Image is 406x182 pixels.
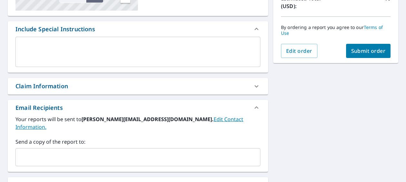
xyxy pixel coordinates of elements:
div: Include Special Instructions [8,21,268,37]
label: Your reports will be sent to [15,115,260,131]
span: Submit order [351,47,386,54]
p: By ordering a report you agree to our [281,24,391,36]
div: Email Recipients [8,100,268,115]
div: Claim Information [15,82,68,91]
a: Terms of Use [281,24,383,36]
button: Submit order [346,44,391,58]
button: Edit order [281,44,317,58]
div: Claim Information [8,78,268,94]
div: Email Recipients [15,103,63,112]
b: [PERSON_NAME][EMAIL_ADDRESS][DOMAIN_NAME]. [82,116,214,123]
span: Edit order [286,47,312,54]
div: Include Special Instructions [15,25,95,34]
label: Send a copy of the report to: [15,138,260,146]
